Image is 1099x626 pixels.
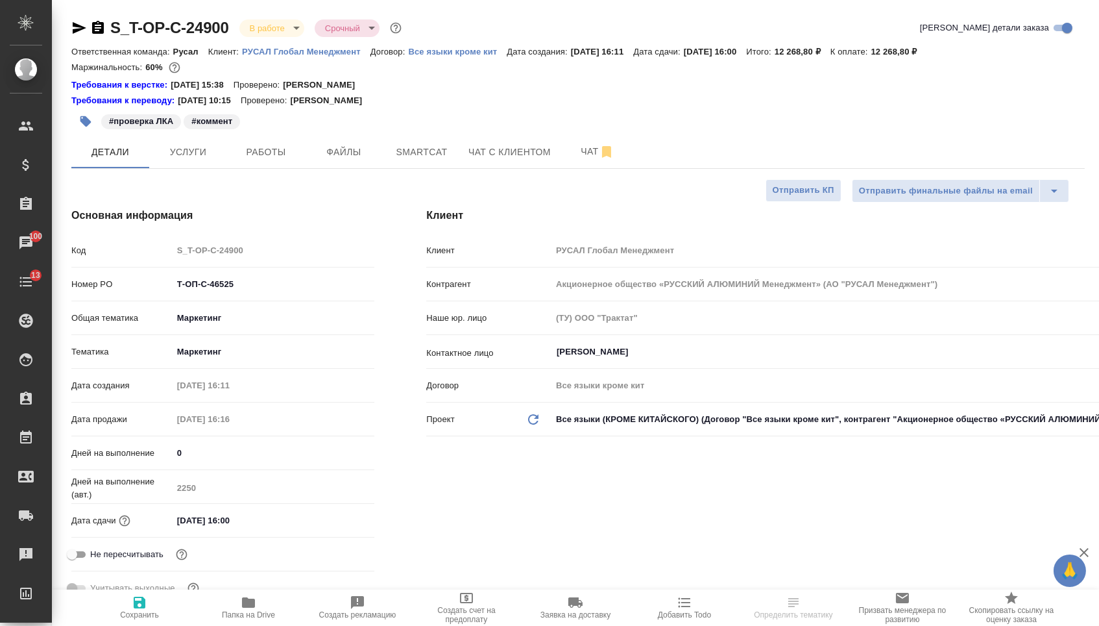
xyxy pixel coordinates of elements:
[1059,557,1081,584] span: 🙏
[599,144,614,160] svg: Отписаться
[468,144,551,160] span: Чат с клиентом
[235,144,297,160] span: Работы
[754,610,832,620] span: Определить тематику
[412,590,521,626] button: Создать счет на предоплату
[426,312,551,325] p: Наше юр. лицо
[85,590,194,626] button: Сохранить
[71,475,173,501] p: Дней на выполнение (авт.)
[173,410,286,429] input: Пустое поле
[540,610,610,620] span: Заявка на доставку
[222,610,275,620] span: Папка на Drive
[408,45,507,56] a: Все языки кроме кит
[3,227,49,259] a: 100
[208,47,242,56] p: Клиент:
[194,590,303,626] button: Папка на Drive
[90,20,106,36] button: Скопировать ссылку
[290,94,372,107] p: [PERSON_NAME]
[166,59,183,76] button: 4079.45 RUB;
[116,512,133,529] button: Если добавить услуги и заполнить их объемом, то дата рассчитается автоматически
[859,184,1033,199] span: Отправить финальные файлы на email
[71,514,116,527] p: Дата сдачи
[920,21,1049,34] span: [PERSON_NAME] детали заказа
[775,47,830,56] p: 12 268,80 ₽
[957,590,1066,626] button: Скопировать ссылку на оценку заказа
[426,208,1085,223] h4: Клиент
[242,47,370,56] p: РУСАЛ Глобал Менеджмент
[319,610,396,620] span: Создать рекламацию
[848,590,957,626] button: Призвать менеджера по развитию
[71,79,171,92] a: Требования к верстке:
[71,47,173,56] p: Ответственная команда:
[71,79,171,92] div: Нажми, чтобы открыть папку с инструкцией
[746,47,774,56] p: Итого:
[173,444,375,462] input: ✎ Введи что-нибудь
[241,94,291,107] p: Проверено:
[71,244,173,257] p: Код
[79,144,141,160] span: Детали
[71,107,100,136] button: Добавить тэг
[173,241,375,260] input: Пустое поле
[191,115,232,128] p: #коммент
[566,144,629,160] span: Чат
[521,590,630,626] button: Заявка на доставку
[856,606,949,624] span: Призвать менеджера по развитию
[830,47,871,56] p: К оплате:
[658,610,711,620] span: Добавить Todo
[71,278,173,291] p: Номер PO
[321,23,364,34] button: Срочный
[173,341,375,363] div: Маркетинг
[71,447,173,460] p: Дней на выполнение
[370,47,409,56] p: Договор:
[1054,555,1086,587] button: 🙏
[242,45,370,56] a: РУСАЛ Глобал Менеджмент
[426,278,551,291] p: Контрагент
[391,144,453,160] span: Smartcat
[315,19,380,37] div: В работе
[420,606,513,624] span: Создать счет на предоплату
[90,548,163,561] span: Не пересчитывать
[71,62,145,72] p: Маржинальность:
[71,94,178,107] div: Нажми, чтобы открыть папку с инструкцией
[171,79,234,92] p: [DATE] 15:38
[71,94,178,107] a: Требования к переводу:
[246,23,289,34] button: В работе
[120,610,159,620] span: Сохранить
[739,590,848,626] button: Определить тематику
[71,345,173,358] p: Тематика
[90,582,175,595] span: Учитывать выходные
[3,266,49,298] a: 13
[23,269,48,282] span: 13
[239,19,304,37] div: В работе
[185,580,202,597] button: Выбери, если сб и вс нужно считать рабочими днями для выполнения заказа.
[408,47,507,56] p: Все языки кроме кит
[313,144,375,160] span: Файлы
[71,379,173,392] p: Дата создания
[173,376,286,395] input: Пустое поле
[21,230,51,243] span: 100
[303,590,412,626] button: Создать рекламацию
[109,115,173,128] p: #проверка ЛКА
[178,94,241,107] p: [DATE] 10:15
[852,179,1040,203] button: Отправить финальные файлы на email
[173,546,190,563] button: Включи, если не хочешь, чтобы указанная дата сдачи изменилась после переставления заказа в 'Подтв...
[633,47,683,56] p: Дата сдачи:
[387,19,404,36] button: Доп статусы указывают на важность/срочность заказа
[426,244,551,257] p: Клиент
[173,307,375,329] div: Маркетинг
[157,144,219,160] span: Услуги
[173,47,208,56] p: Русал
[71,208,374,223] h4: Основная информация
[571,47,634,56] p: [DATE] 16:11
[773,183,834,198] span: Отправить КП
[283,79,365,92] p: [PERSON_NAME]
[234,79,284,92] p: Проверено:
[182,115,241,126] span: коммент
[110,19,229,36] a: S_T-OP-C-24900
[100,115,182,126] span: проверка ЛКА
[871,47,927,56] p: 12 268,80 ₽
[507,47,570,56] p: Дата создания:
[173,275,375,294] input: ✎ Введи что-нибудь
[965,606,1058,624] span: Скопировать ссылку на оценку заказа
[426,347,551,360] p: Контактное лицо
[852,179,1069,203] div: split button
